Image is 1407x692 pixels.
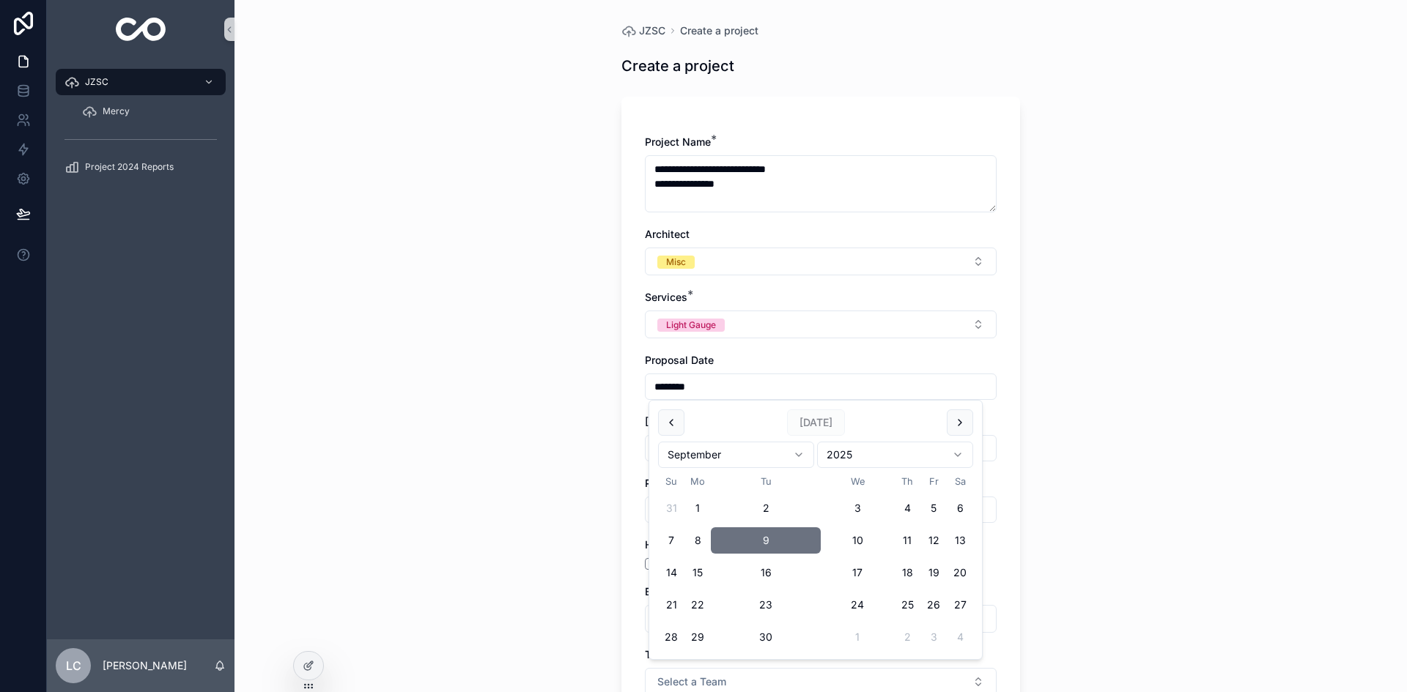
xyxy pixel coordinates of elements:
[920,592,947,618] button: Friday, September 26th, 2025
[844,495,871,521] button: Wednesday, September 3rd, 2025
[645,310,997,338] button: Select Button
[894,559,920,586] button: Thursday, September 18th, 2025
[645,648,671,661] span: Team
[666,256,686,269] div: Misc
[666,319,716,332] div: Light Gauge
[844,624,871,650] button: Wednesday, October 1st, 2025
[947,474,973,489] th: Saturday
[684,592,711,618] button: Monday, September 22nd, 2025
[680,23,758,38] a: Create a project
[684,474,711,489] th: Monday
[894,527,920,554] button: Thursday, September 11th, 2025
[844,527,871,554] button: Wednesday, September 10th, 2025
[947,559,973,586] button: Saturday, September 20th, 2025
[821,474,894,489] th: Wednesday
[753,559,779,586] button: Tuesday, September 16th, 2025
[56,69,226,95] a: JZSC
[894,474,920,489] th: Thursday
[658,474,684,489] th: Sunday
[645,538,676,551] span: Hourly
[103,658,187,673] p: [PERSON_NAME]
[753,495,779,521] button: Tuesday, September 2nd, 2025
[947,624,973,650] button: Saturday, October 4th, 2025
[684,495,711,521] button: Monday, September 1st, 2025
[753,527,779,554] button: Today, Tuesday, September 9th, 2025, selected
[658,474,973,650] table: September 2025
[658,624,684,650] button: Sunday, September 28th, 2025
[894,495,920,521] button: Thursday, September 4th, 2025
[645,415,729,428] span: [MEDICAL_DATA]
[621,23,665,38] a: JZSC
[116,18,166,41] img: App logo
[103,105,130,117] span: Mercy
[85,76,108,88] span: JZSC
[56,154,226,180] a: Project 2024 Reports
[658,559,684,586] button: Sunday, September 14th, 2025
[645,585,687,598] span: Engineer
[639,23,665,38] span: JZSC
[894,592,920,618] button: Thursday, September 25th, 2025
[645,228,690,240] span: Architect
[657,674,726,689] span: Select a Team
[947,527,973,554] button: Saturday, September 13th, 2025
[894,624,920,650] button: Thursday, October 2nd, 2025
[85,161,174,173] span: Project 2024 Reports
[684,559,711,586] button: Monday, September 15th, 2025
[920,474,947,489] th: Friday
[645,354,714,366] span: Proposal Date
[645,135,711,148] span: Project Name
[645,605,997,633] button: Select Button
[920,527,947,554] button: Friday, September 12th, 2025
[645,291,687,303] span: Services
[844,559,871,586] button: Wednesday, September 17th, 2025
[684,624,711,650] button: Monday, September 29th, 2025
[658,527,684,554] button: Sunday, September 7th, 2025
[947,495,973,521] button: Saturday, September 6th, 2025
[66,657,81,674] span: LC
[684,527,711,554] button: Monday, September 8th, 2025
[621,56,734,76] h1: Create a project
[73,98,226,124] a: Mercy
[844,592,871,618] button: Wednesday, September 24th, 2025
[47,59,234,199] div: scrollable content
[711,474,821,489] th: Tuesday
[645,248,997,275] button: Select Button
[753,592,779,618] button: Tuesday, September 23rd, 2025
[920,624,947,650] button: Friday, October 3rd, 2025
[947,592,973,618] button: Saturday, September 27th, 2025
[645,477,670,489] span: Price
[658,495,684,521] button: Sunday, August 31st, 2025
[658,592,684,618] button: Sunday, September 21st, 2025
[753,624,779,650] button: Tuesday, September 30th, 2025
[920,495,947,521] button: Friday, September 5th, 2025
[920,559,947,586] button: Friday, September 19th, 2025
